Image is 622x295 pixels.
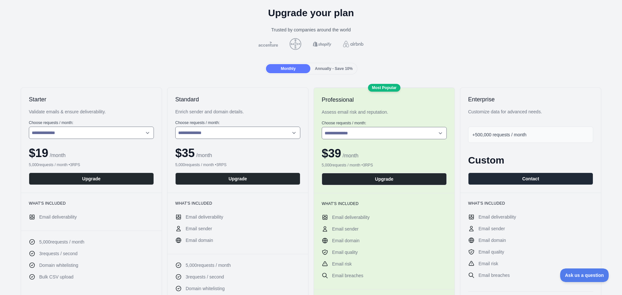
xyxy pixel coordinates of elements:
[175,162,300,167] div: 5,000 requests / month • 3 RPS
[472,132,526,137] span: +500,000 requests / month
[560,268,609,282] iframe: Toggle Customer Support
[322,147,341,160] span: $ 39
[341,153,358,158] span: / month
[468,155,504,165] span: Custom
[322,163,447,168] div: 5,000 requests / month • 3 RPS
